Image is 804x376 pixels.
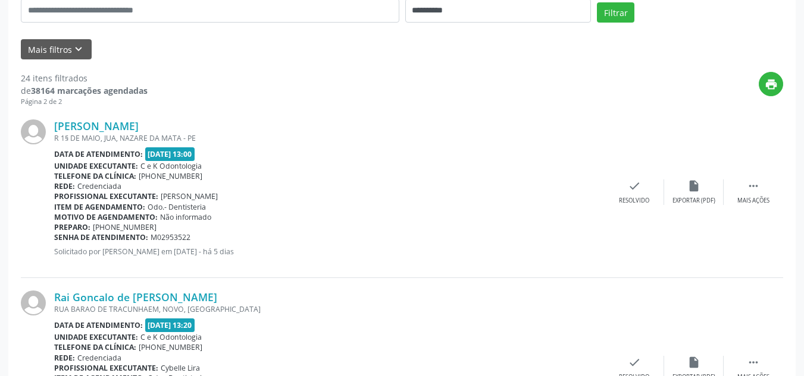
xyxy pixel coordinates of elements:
[747,356,760,369] i: 
[54,202,145,212] b: Item de agendamento:
[54,353,75,363] b: Rede:
[54,171,136,181] b: Telefone da clínica:
[54,191,158,201] b: Profissional executante:
[737,197,769,205] div: Mais ações
[21,290,46,315] img: img
[72,43,85,56] i: keyboard_arrow_down
[145,147,195,161] span: [DATE] 13:00
[54,149,143,159] b: Data de atendimento:
[628,356,641,369] i: check
[139,342,202,352] span: [PHONE_NUMBER]
[759,72,783,96] button: print
[54,247,605,257] p: Solicitado por [PERSON_NAME] em [DATE] - há 5 dias
[148,202,206,212] span: Odo.- Dentisteria
[140,332,202,342] span: C e K Odontologia
[21,119,46,144] img: img
[672,197,715,205] div: Exportar (PDF)
[54,133,605,143] div: R 1§ DE MAIO, JUA, NAZARE DA MATA - PE
[54,181,75,191] b: Rede:
[93,222,157,232] span: [PHONE_NUMBER]
[54,119,139,132] a: [PERSON_NAME]
[21,39,92,60] button: Mais filtroskeyboard_arrow_down
[21,97,148,107] div: Página 2 de 2
[54,222,90,232] b: Preparo:
[54,320,143,330] b: Data de atendimento:
[747,179,760,192] i: 
[54,304,605,314] div: RUA BARAO DE TRACUNHAEM, NOVO, [GEOGRAPHIC_DATA]
[54,212,158,222] b: Motivo de agendamento:
[54,161,138,171] b: Unidade executante:
[77,181,121,191] span: Credenciada
[619,197,649,205] div: Resolvido
[54,232,148,242] b: Senha de atendimento:
[140,161,202,171] span: C e K Odontologia
[145,318,195,332] span: [DATE] 13:20
[687,356,700,369] i: insert_drive_file
[160,212,211,222] span: Não informado
[21,84,148,97] div: de
[77,353,121,363] span: Credenciada
[151,232,190,242] span: M02953522
[54,332,138,342] b: Unidade executante:
[54,363,158,373] b: Profissional executante:
[765,78,778,91] i: print
[21,72,148,84] div: 24 itens filtrados
[687,179,700,192] i: insert_drive_file
[54,342,136,352] b: Telefone da clínica:
[628,179,641,192] i: check
[139,171,202,181] span: [PHONE_NUMBER]
[161,363,200,373] span: Cybelle Lira
[161,191,218,201] span: [PERSON_NAME]
[597,2,634,23] button: Filtrar
[31,85,148,96] strong: 38164 marcações agendadas
[54,290,217,304] a: Rai Goncalo de [PERSON_NAME]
